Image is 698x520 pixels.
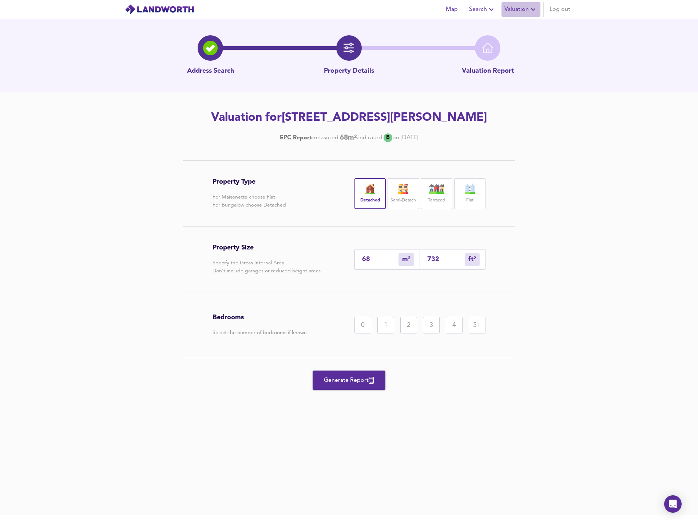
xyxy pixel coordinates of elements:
p: Specify the Gross Internal Area Don't include garages or reduced height areas [213,259,321,275]
span: Map [443,4,460,15]
button: Generate Report [313,371,385,390]
div: m² [465,253,480,266]
b: 68 m² [340,134,357,142]
p: Address Search [187,67,234,76]
p: Valuation Report [462,67,514,76]
img: flat-icon [461,184,479,194]
div: 1 [377,317,394,333]
div: measured [312,134,338,142]
img: house-icon [428,184,446,194]
span: Search [469,4,496,15]
label: Detached [360,196,380,205]
div: m² [398,253,414,266]
div: and rated [357,134,382,142]
div: 3 [423,317,440,333]
img: search-icon [203,41,218,55]
span: Generate Report [320,375,378,385]
div: 0 [354,317,371,333]
div: 2 [400,317,417,333]
button: Log out [547,2,573,17]
button: Valuation [501,2,540,17]
span: Log out [550,4,570,15]
div: Flat [454,178,485,209]
input: Sqft [427,256,465,263]
div: Open Intercom Messenger [664,495,682,513]
label: Terraced [428,196,445,205]
span: Valuation [504,4,538,15]
label: Flat [466,196,473,205]
img: house-icon [394,184,412,194]
h3: Property Size [213,244,321,252]
p: For Maisonette choose Flat For Bungalow choose Detached [213,193,286,209]
img: logo [125,4,194,15]
div: Detached [354,178,386,209]
h2: Valuation for [STREET_ADDRESS][PERSON_NAME] [143,110,555,126]
div: 4 [446,317,463,333]
div: Semi-Detach [388,178,419,209]
div: 5+ [469,317,485,333]
div: B [384,133,392,142]
button: Search [466,2,499,17]
a: EPC Report [280,134,312,142]
img: house-icon [361,184,379,194]
div: [DATE] [280,133,418,142]
img: home-icon [482,43,493,53]
div: Terraced [421,178,452,209]
div: on [392,134,399,142]
label: Semi-Detach [390,196,416,205]
p: Select the number of bedrooms if known [213,329,307,337]
h3: Property Type [213,178,286,186]
p: Property Details [324,67,374,76]
h3: Bedrooms [213,313,307,321]
img: filter-icon [344,43,354,53]
button: Map [440,2,463,17]
input: Enter sqm [362,256,398,263]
